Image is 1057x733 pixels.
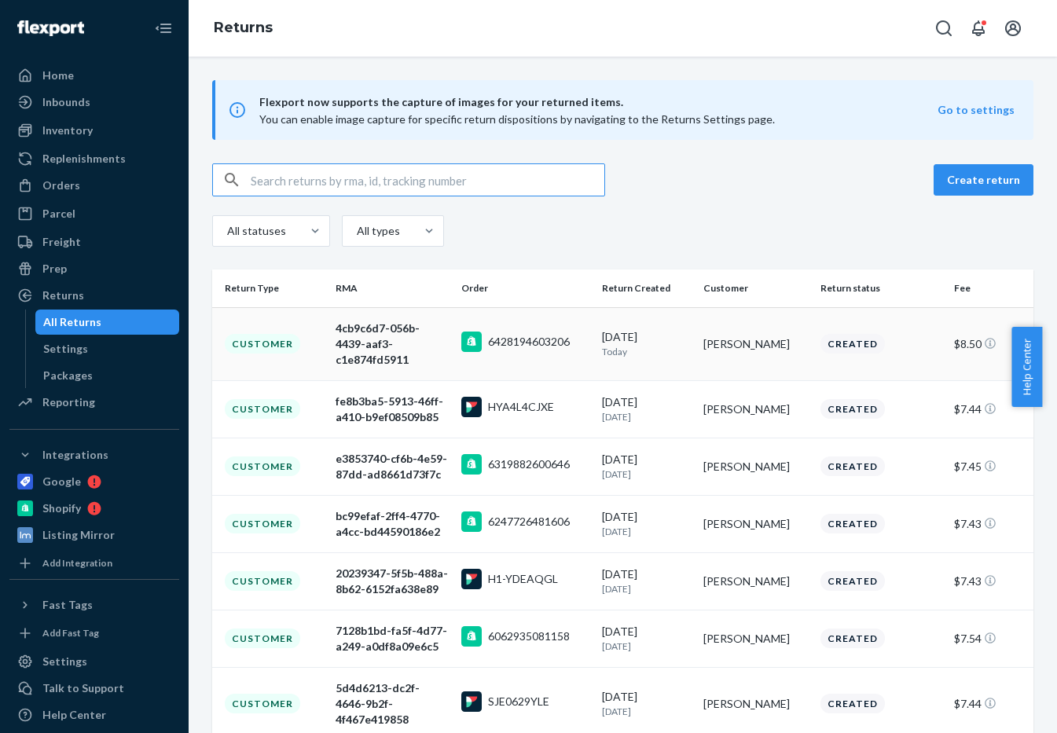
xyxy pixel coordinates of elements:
[336,566,448,597] div: 20239347-5f5b-488a-8b62-6152fa638e89
[602,452,691,481] div: [DATE]
[703,631,808,647] div: [PERSON_NAME]
[17,20,84,36] img: Flexport logo
[42,626,99,640] div: Add Fast Tag
[703,459,808,475] div: [PERSON_NAME]
[934,164,1033,196] button: Create return
[602,705,691,718] p: [DATE]
[42,597,93,613] div: Fast Tags
[602,689,691,718] div: [DATE]
[42,123,93,138] div: Inventory
[42,680,124,696] div: Talk to Support
[43,314,101,330] div: All Returns
[225,629,300,648] div: Customer
[820,514,885,533] div: Created
[820,456,885,476] div: Created
[42,500,81,516] div: Shopify
[948,380,1034,438] td: $7.44
[963,13,994,44] button: Open notifications
[42,178,80,193] div: Orders
[9,201,179,226] a: Parcel
[42,288,84,303] div: Returns
[820,399,885,419] div: Created
[488,334,570,350] div: 6428194603206
[214,19,273,36] a: Returns
[225,694,300,713] div: Customer
[602,624,691,653] div: [DATE]
[201,5,285,51] ol: breadcrumbs
[42,707,106,723] div: Help Center
[703,574,808,589] div: [PERSON_NAME]
[455,269,596,307] th: Order
[703,401,808,417] div: [PERSON_NAME]
[703,516,808,532] div: [PERSON_NAME]
[488,571,558,587] div: H1-YDEAQGL
[488,456,570,472] div: 6319882600646
[9,118,179,143] a: Inventory
[42,527,115,543] div: Listing Mirror
[928,13,960,44] button: Open Search Box
[35,363,180,388] a: Packages
[9,469,179,494] a: Google
[488,399,554,415] div: HYA4L4CJXE
[35,310,180,335] a: All Returns
[488,694,549,709] div: SJE0629YLE
[596,269,697,307] th: Return Created
[488,629,570,644] div: 6062935081158
[42,447,108,463] div: Integrations
[9,146,179,171] a: Replenishments
[602,329,691,358] div: [DATE]
[814,269,947,307] th: Return status
[9,522,179,548] a: Listing Mirror
[148,13,179,44] button: Close Navigation
[9,676,179,701] a: Talk to Support
[336,623,448,654] div: 7128b1bd-fa5f-4d77-a249-a0df8a09e6c5
[42,206,75,222] div: Parcel
[820,629,885,648] div: Created
[43,341,88,357] div: Settings
[225,571,300,591] div: Customer
[329,269,454,307] th: RMA
[602,394,691,423] div: [DATE]
[9,173,179,198] a: Orders
[227,223,284,239] div: All statuses
[42,556,112,570] div: Add Integration
[602,525,691,538] p: [DATE]
[9,624,179,643] a: Add Fast Tag
[820,334,885,354] div: Created
[42,234,81,250] div: Freight
[336,394,448,425] div: fe8b3ba5-5913-46ff-a410-b9ef08509b85
[9,592,179,618] button: Fast Tags
[42,151,126,167] div: Replenishments
[42,474,81,489] div: Google
[938,102,1015,118] button: Go to settings
[602,410,691,423] p: [DATE]
[948,307,1034,380] td: $8.50
[43,368,93,383] div: Packages
[9,283,179,308] a: Returns
[9,702,179,728] a: Help Center
[948,552,1034,610] td: $7.43
[42,261,67,277] div: Prep
[9,390,179,415] a: Reporting
[602,509,691,538] div: [DATE]
[251,164,604,196] input: Search returns by rma, id, tracking number
[948,610,1034,667] td: $7.54
[357,223,398,239] div: All types
[602,345,691,358] p: Today
[820,571,885,591] div: Created
[225,514,300,533] div: Customer
[1011,327,1042,407] button: Help Center
[225,399,300,419] div: Customer
[42,94,90,110] div: Inbounds
[9,229,179,255] a: Freight
[820,694,885,713] div: Created
[997,13,1029,44] button: Open account menu
[948,438,1034,495] td: $7.45
[336,508,448,540] div: bc99efaf-2ff4-4770-a4cc-bd44590186e2
[9,554,179,573] a: Add Integration
[602,566,691,596] div: [DATE]
[9,256,179,281] a: Prep
[212,269,329,307] th: Return Type
[703,696,808,712] div: [PERSON_NAME]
